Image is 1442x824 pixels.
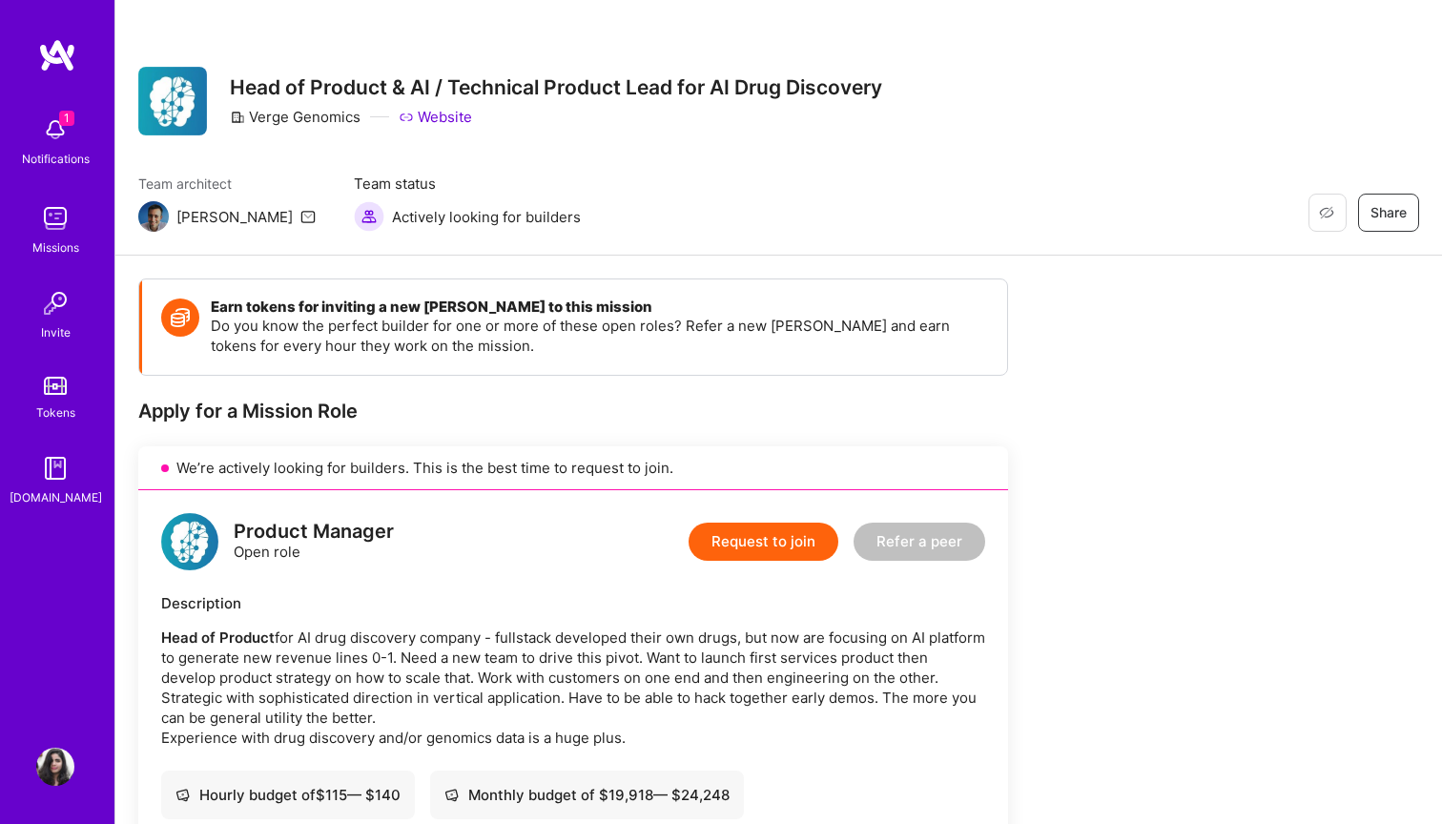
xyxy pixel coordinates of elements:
div: Tokens [36,402,75,422]
div: Invite [41,322,71,342]
h3: Head of Product & AI / Technical Product Lead for AI Drug Discovery [230,75,882,99]
strong: Head of Product [161,628,275,647]
img: tokens [44,377,67,395]
div: Description [161,593,985,613]
img: Invite [36,284,74,322]
div: Hourly budget of $ 115 — $ 140 [175,785,401,805]
span: Share [1370,203,1407,222]
img: teamwork [36,199,74,237]
img: Actively looking for builders [354,201,384,232]
a: User Avatar [31,748,79,786]
h4: Earn tokens for inviting a new [PERSON_NAME] to this mission [211,299,988,316]
i: icon Mail [300,209,316,224]
img: User Avatar [36,748,74,786]
span: 1 [59,111,74,126]
img: logo [38,38,76,72]
img: logo [161,513,218,570]
p: for AI drug discovery company - fullstack developed their own drugs, but now are focusing on AI p... [161,628,985,748]
img: bell [36,111,74,149]
div: Open role [234,522,394,562]
span: Actively looking for builders [392,207,581,227]
div: [PERSON_NAME] [176,207,293,227]
div: Monthly budget of $ 19,918 — $ 24,248 [444,785,730,805]
div: [DOMAIN_NAME] [10,487,102,507]
img: Company Logo [138,67,207,135]
span: Team architect [138,174,316,194]
i: icon Cash [444,788,459,802]
i: icon Cash [175,788,190,802]
img: Team Architect [138,201,169,232]
div: Missions [32,237,79,257]
span: Team status [354,174,581,194]
img: guide book [36,449,74,487]
i: icon EyeClosed [1319,205,1334,220]
a: Website [399,107,472,127]
img: Token icon [161,299,199,337]
div: We’re actively looking for builders. This is the best time to request to join. [138,446,1008,490]
div: Notifications [22,149,90,169]
i: icon CompanyGray [230,110,245,125]
div: Product Manager [234,522,394,542]
button: Share [1358,194,1419,232]
div: Apply for a Mission Role [138,399,1008,423]
div: Verge Genomics [230,107,360,127]
p: Do you know the perfect builder for one or more of these open roles? Refer a new [PERSON_NAME] an... [211,316,988,356]
button: Refer a peer [854,523,985,561]
button: Request to join [689,523,838,561]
